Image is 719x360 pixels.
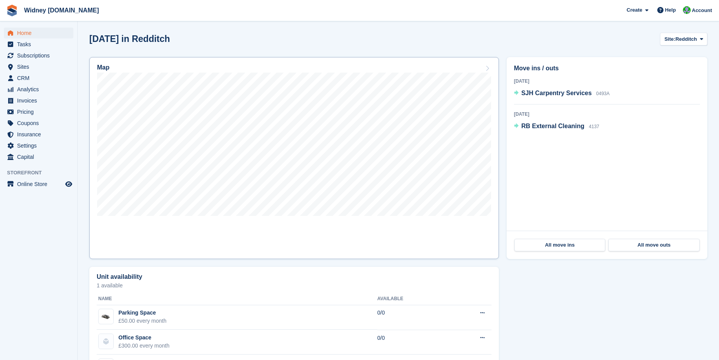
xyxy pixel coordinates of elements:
span: Settings [17,140,64,151]
td: 0/0 [377,330,448,355]
div: £50.00 every month [118,317,167,325]
a: menu [4,73,73,83]
img: stora-icon-8386f47178a22dfd0bd8f6a31ec36ba5ce8667c1dd55bd0f319d3a0aa187defe.svg [6,5,18,16]
span: Invoices [17,95,64,106]
span: Sites [17,61,64,72]
span: SJH Carpentry Services [521,90,592,96]
h2: [DATE] in Redditch [89,34,170,44]
div: [DATE] [514,78,700,85]
td: 0/0 [377,305,448,330]
a: menu [4,140,73,151]
div: Parking Space [118,309,167,317]
h2: Unit availability [97,273,142,280]
a: RB External Cleaning 4137 [514,122,599,132]
a: Preview store [64,179,73,189]
span: Account [692,7,712,14]
a: menu [4,84,73,95]
span: Pricing [17,106,64,117]
a: menu [4,28,73,38]
span: Create [627,6,642,14]
span: 0493A [596,91,610,96]
span: Insurance [17,129,64,140]
a: menu [4,95,73,106]
span: Storefront [7,169,77,177]
span: Capital [17,151,64,162]
th: Available [377,293,448,305]
div: £300.00 every month [118,342,170,350]
span: Analytics [17,84,64,95]
span: Online Store [17,179,64,190]
a: menu [4,151,73,162]
span: 4137 [589,124,599,129]
span: Coupons [17,118,64,129]
span: Home [17,28,64,38]
th: Name [97,293,377,305]
a: menu [4,50,73,61]
h2: Move ins / outs [514,64,700,73]
a: menu [4,39,73,50]
button: Site: Redditch [660,33,707,45]
a: menu [4,179,73,190]
span: CRM [17,73,64,83]
a: SJH Carpentry Services 0493A [514,89,610,99]
a: Widney [DOMAIN_NAME] [21,4,102,17]
span: Subscriptions [17,50,64,61]
span: Help [665,6,676,14]
a: menu [4,129,73,140]
a: All move outs [608,239,700,251]
a: menu [4,118,73,129]
img: 1%20Car%20Lot%20-%20Without%20dimensions%20(2).jpg [99,313,113,321]
a: menu [4,61,73,72]
a: Map [89,57,499,259]
div: [DATE] [514,111,700,118]
span: Site: [664,35,675,43]
div: Office Space [118,334,170,342]
img: David [683,6,691,14]
span: Tasks [17,39,64,50]
img: blank-unit-type-icon-ffbac7b88ba66c5e286b0e438baccc4b9c83835d4c34f86887a83fc20ec27e7b.svg [99,334,113,349]
a: menu [4,106,73,117]
p: 1 available [97,283,491,288]
span: Redditch [676,35,697,43]
h2: Map [97,64,109,71]
span: RB External Cleaning [521,123,585,129]
a: All move ins [514,239,606,251]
